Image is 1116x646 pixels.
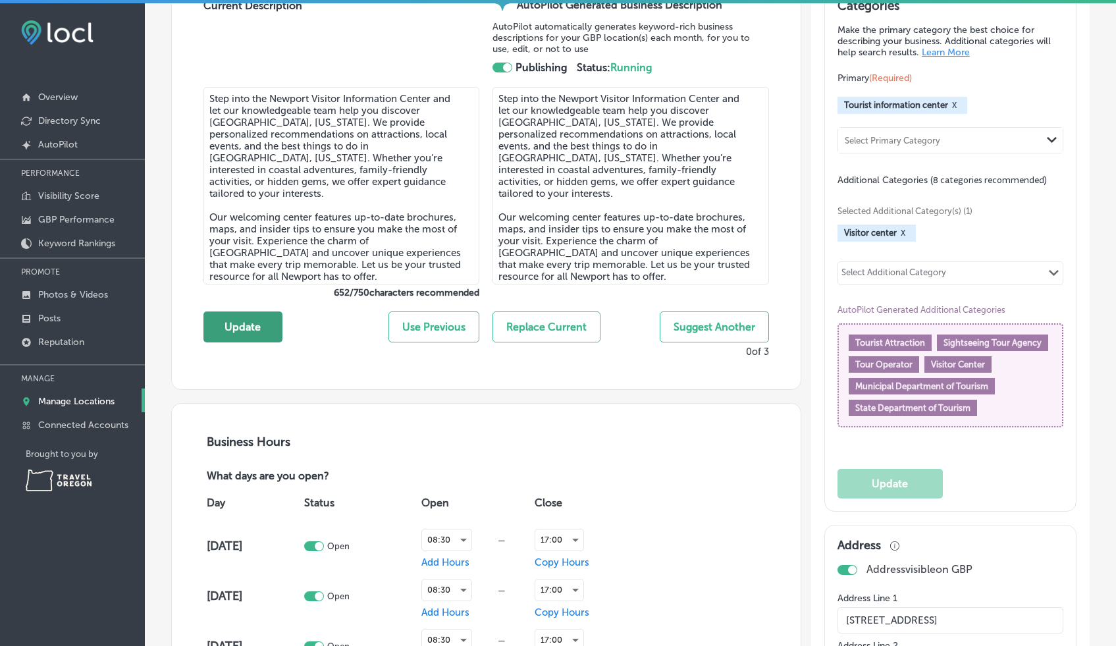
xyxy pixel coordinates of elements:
[421,556,469,568] span: Add Hours
[203,287,480,298] label: 652 / 750 characters recommended
[38,289,108,300] p: Photos & Videos
[577,61,652,74] strong: Status:
[207,589,301,603] h4: [DATE]
[516,61,567,74] strong: Publishing
[855,403,970,413] span: State Department of Tourism
[418,484,531,521] th: Open
[21,20,93,45] img: fda3e92497d09a02dc62c9cd864e3231.png
[38,396,115,407] p: Manage Locations
[327,591,350,601] p: Open
[844,100,948,110] span: Tourist information center
[203,311,282,342] button: Update
[837,72,912,84] span: Primary
[327,541,350,551] p: Open
[421,606,469,618] span: Add Hours
[388,311,479,342] button: Use Previous
[922,47,970,58] a: Learn More
[837,305,1053,315] span: AutoPilot Generated Additional Categories
[837,24,1063,58] p: Make the primary category the best choice for describing your business. Additional categories wil...
[38,313,61,324] p: Posts
[844,228,897,238] span: Visitor center
[531,484,628,521] th: Close
[535,556,589,568] span: Copy Hours
[746,346,769,358] p: 0 of 3
[492,21,769,55] p: AutoPilot automatically generates keyword-rich business descriptions for your GBP location(s) eac...
[492,311,600,342] button: Replace Current
[841,267,946,283] div: Select Additional Category
[535,529,583,551] div: 17:00
[855,338,925,348] span: Tourist Attraction
[203,470,423,484] p: What days are you open?
[472,585,531,595] div: —
[207,539,301,553] h4: [DATE]
[837,175,1047,186] span: Additional Categories
[26,470,92,491] img: Travel Oregon
[301,484,418,521] th: Status
[837,607,1063,633] input: Street Address Line 1
[38,92,78,103] p: Overview
[38,115,101,126] p: Directory Sync
[943,338,1042,348] span: Sightseeing Tour Agency
[38,139,78,150] p: AutoPilot
[38,190,99,202] p: Visibility Score
[203,87,480,284] textarea: Step into the Newport Visitor Information Center and let our knowledgeable team help you discover...
[492,87,769,284] textarea: Step into the Newport Visitor Information Center and let our knowledgeable team help you discover...
[38,419,128,431] p: Connected Accounts
[203,484,301,521] th: Day
[869,72,912,84] span: (Required)
[837,538,881,552] h3: Address
[948,100,961,111] button: X
[38,336,84,348] p: Reputation
[931,360,985,369] span: Visitor Center
[660,311,769,342] button: Suggest Another
[38,214,115,225] p: GBP Performance
[422,529,471,551] div: 08:30
[930,174,1047,186] span: (8 categories recommended)
[535,579,583,601] div: 17:00
[837,469,943,498] button: Update
[845,135,940,145] div: Select Primary Category
[866,563,972,576] p: Address visible on GBP
[837,206,1053,216] span: Selected Additional Category(s) (1)
[897,228,909,238] button: X
[855,381,988,391] span: Municipal Department of Tourism
[610,61,652,74] span: Running
[472,635,531,645] div: —
[472,535,531,545] div: —
[855,360,913,369] span: Tour Operator
[38,238,115,249] p: Keyword Rankings
[837,593,1063,604] label: Address Line 1
[203,435,769,449] h3: Business Hours
[535,606,589,618] span: Copy Hours
[26,449,145,459] p: Brought to you by
[422,579,471,601] div: 08:30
